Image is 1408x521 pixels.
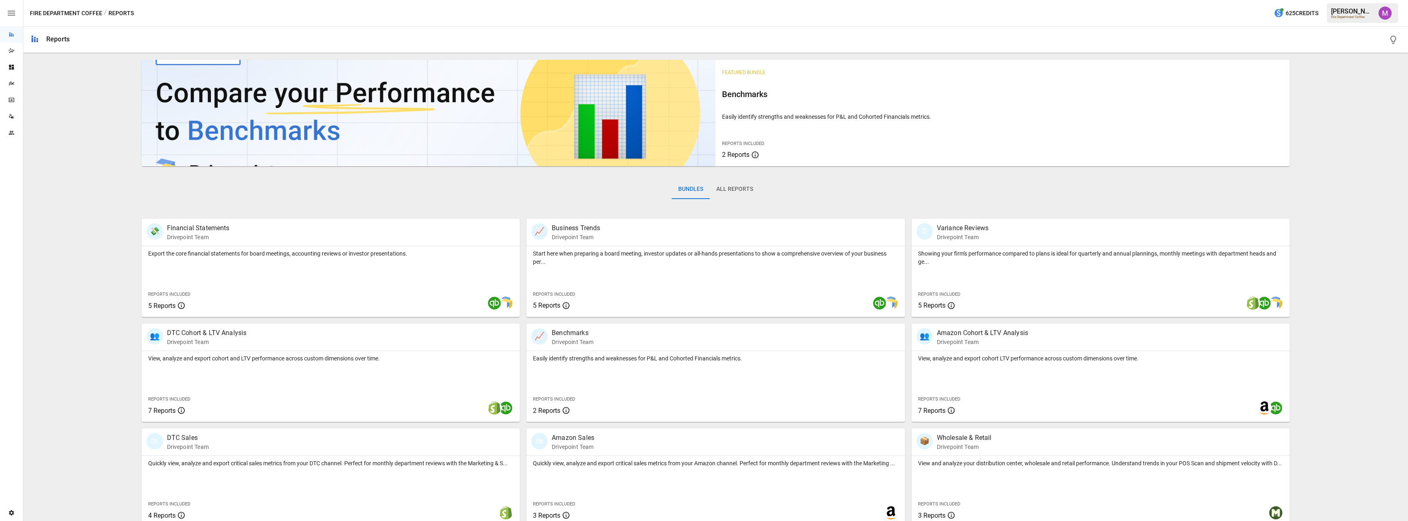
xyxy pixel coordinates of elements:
[167,443,209,451] p: Drivepoint Team
[148,292,190,297] span: Reports Included
[533,501,575,507] span: Reports Included
[918,301,945,309] span: 5 Reports
[937,328,1028,338] p: Amazon Cohort & LTV Analysis
[46,35,70,43] div: Reports
[916,223,933,240] div: 🗓
[167,338,247,346] p: Drivepoint Team
[533,292,575,297] span: Reports Included
[918,292,960,297] span: Reports Included
[552,443,594,451] p: Drivepoint Team
[142,60,716,166] img: video thumbnail
[1379,7,1392,20] img: Umer Muhammed
[1331,7,1374,15] div: [PERSON_NAME]
[916,433,933,449] div: 📦
[1269,401,1282,415] img: quickbooks
[710,179,760,199] button: All Reports
[1331,15,1374,19] div: Fire Department Coffee
[531,223,548,240] div: 📈
[552,233,600,241] p: Drivepoint Team
[533,459,898,467] p: Quickly view, analyze and export critical sales metrics from your Amazon channel. Perfect for mon...
[533,301,560,309] span: 5 Reports
[1269,506,1282,519] img: muffindata
[1269,297,1282,310] img: smart model
[167,433,209,443] p: DTC Sales
[552,433,594,443] p: Amazon Sales
[918,501,960,507] span: Reports Included
[167,233,230,241] p: Drivepoint Team
[873,297,886,310] img: quickbooks
[937,338,1028,346] p: Drivepoint Team
[722,88,1283,101] h6: Benchmarks
[885,297,898,310] img: smart model
[533,396,575,402] span: Reports Included
[148,302,176,310] span: 5 Reports
[30,8,102,18] button: Fire Department Coffee
[937,223,988,233] p: Variance Reviews
[918,512,945,519] span: 3 Reports
[167,328,247,338] p: DTC Cohort & LTV Analysis
[533,354,898,362] p: Easily identify strengths and weaknesses for P&L and Cohorted Financials metrics.
[918,407,945,415] span: 7 Reports
[1258,297,1271,310] img: quickbooks
[147,433,163,449] div: 🛍
[531,433,548,449] div: 🛍
[499,297,512,310] img: smart model
[533,512,560,519] span: 3 Reports
[531,328,548,344] div: 📈
[148,459,514,467] p: Quickly view, analyze and export critical sales metrics from your DTC channel. Perfect for monthl...
[722,141,764,146] span: Reports Included
[918,249,1284,266] p: Showing your firm's performance compared to plans is ideal for quarterly and annual plannings, mo...
[722,113,1283,121] p: Easily identify strengths and weaknesses for P&L and Cohorted Financials metrics.
[147,328,163,344] div: 👥
[148,501,190,507] span: Reports Included
[488,401,501,415] img: shopify
[1374,2,1397,25] button: Umer Muhammed
[148,396,190,402] span: Reports Included
[499,401,512,415] img: quickbooks
[1258,401,1271,415] img: amazon
[722,70,765,75] span: Featured Bundle
[1246,297,1259,310] img: shopify
[148,249,514,258] p: Export the core financial statements for board meetings, accounting reviews or investor presentat...
[937,233,988,241] p: Drivepoint Team
[488,297,501,310] img: quickbooks
[918,459,1284,467] p: View and analyze your distribution center, wholesale and retail performance. Understand trends in...
[147,223,163,240] div: 💸
[167,223,230,233] p: Financial Statements
[918,354,1284,362] p: View, analyze and export cohort LTV performance across custom dimensions over time.
[148,407,176,415] span: 7 Reports
[937,443,992,451] p: Drivepoint Team
[104,8,107,18] div: /
[499,506,512,519] img: shopify
[552,338,593,346] p: Drivepoint Team
[722,151,749,159] span: 2 Reports
[937,433,992,443] p: Wholesale & Retail
[552,223,600,233] p: Business Trends
[885,506,898,519] img: amazon
[1286,8,1318,18] span: 625 Credits
[533,249,898,266] p: Start here when preparing a board meeting, investor updates or all-hands presentations to show a ...
[148,354,514,362] p: View, analyze and export cohort and LTV performance across custom dimensions over time.
[552,328,593,338] p: Benchmarks
[916,328,933,344] div: 👥
[1270,6,1322,21] button: 625Credits
[672,179,710,199] button: Bundles
[148,512,176,519] span: 4 Reports
[533,407,560,415] span: 2 Reports
[918,396,960,402] span: Reports Included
